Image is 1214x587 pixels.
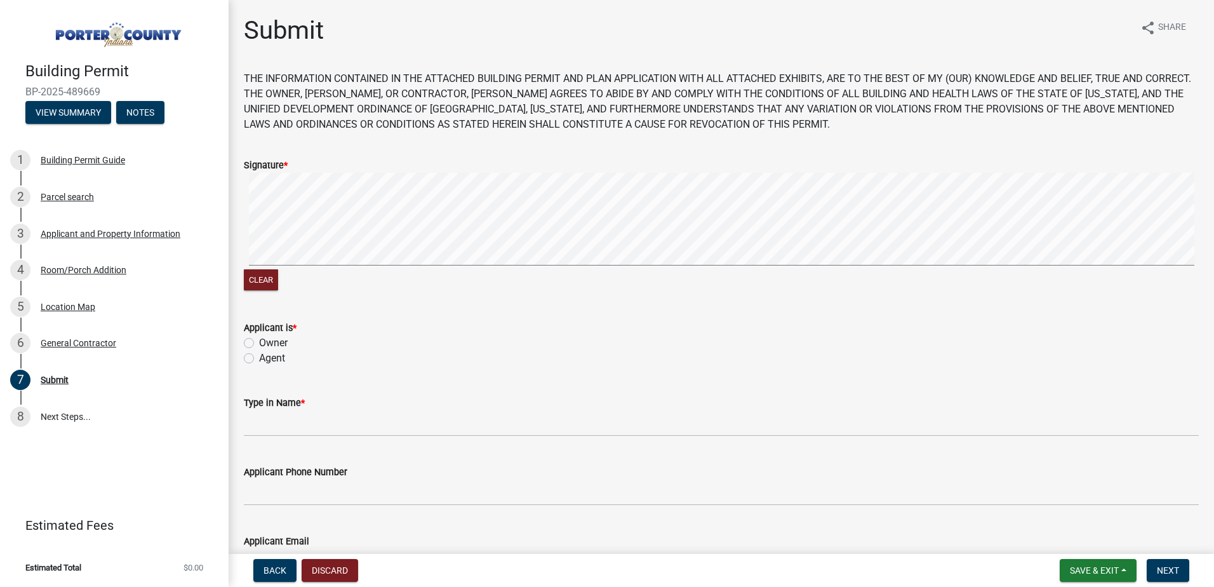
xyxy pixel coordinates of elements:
[25,13,208,49] img: Porter County, Indiana
[244,537,309,546] label: Applicant Email
[1158,20,1186,36] span: Share
[25,62,218,81] h4: Building Permit
[25,101,111,124] button: View Summary
[25,108,111,118] wm-modal-confirm: Summary
[302,559,358,582] button: Discard
[244,269,278,290] button: Clear
[1130,15,1196,40] button: shareShare
[1157,565,1179,576] span: Next
[253,559,297,582] button: Back
[183,563,203,572] span: $0.00
[41,339,116,347] div: General Contractor
[1147,559,1189,582] button: Next
[244,161,288,170] label: Signature
[244,71,1199,132] p: THE INFORMATION CONTAINED IN THE ATTACHED BUILDING PERMIT AND PLAN APPLICATION WITH ALL ATTACHED ...
[10,224,30,244] div: 3
[10,150,30,170] div: 1
[244,15,324,46] h1: Submit
[10,513,208,538] a: Estimated Fees
[10,370,30,390] div: 7
[10,333,30,353] div: 6
[10,297,30,317] div: 5
[25,86,203,98] span: BP-2025-489669
[41,229,180,238] div: Applicant and Property Information
[259,335,288,351] label: Owner
[1140,20,1156,36] i: share
[10,187,30,207] div: 2
[41,266,126,274] div: Room/Porch Addition
[116,108,164,118] wm-modal-confirm: Notes
[244,399,305,408] label: Type in Name
[1060,559,1137,582] button: Save & Exit
[25,563,81,572] span: Estimated Total
[41,192,94,201] div: Parcel search
[41,302,95,311] div: Location Map
[41,375,69,384] div: Submit
[10,407,30,427] div: 8
[244,468,347,477] label: Applicant Phone Number
[1070,565,1119,576] span: Save & Exit
[244,324,297,333] label: Applicant is
[116,101,164,124] button: Notes
[10,260,30,280] div: 4
[263,565,286,576] span: Back
[41,156,125,165] div: Building Permit Guide
[259,351,285,366] label: Agent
